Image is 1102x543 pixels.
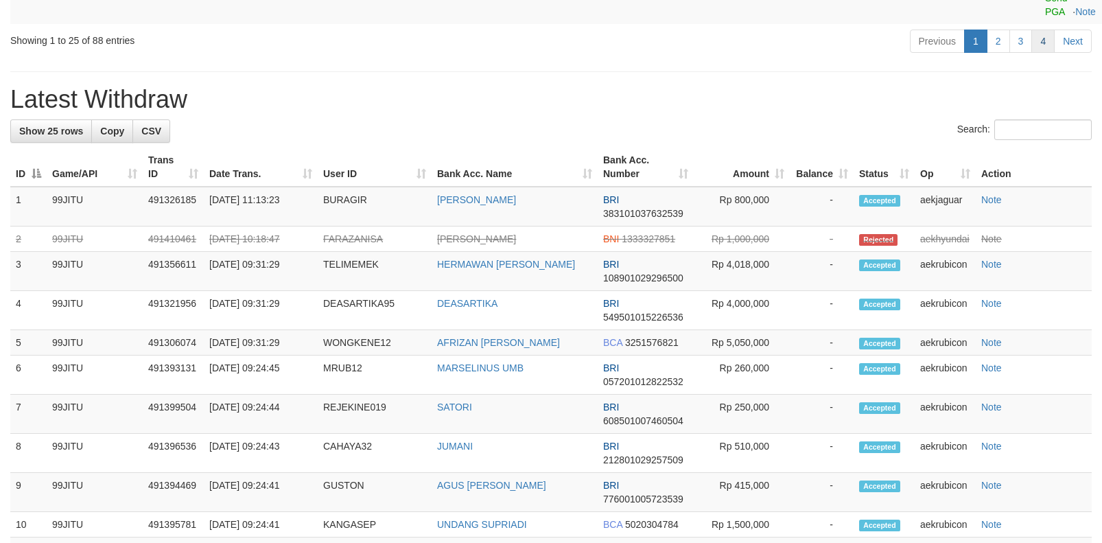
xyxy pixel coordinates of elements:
td: [DATE] 09:31:29 [204,291,318,330]
span: Copy 057201012822532 to clipboard [603,376,683,387]
td: [DATE] 09:24:41 [204,473,318,512]
span: Copy 549501015226536 to clipboard [603,312,683,323]
a: Note [981,194,1002,205]
span: Accepted [859,481,900,492]
td: 491396536 [143,434,204,473]
a: 1 [964,30,987,53]
td: [DATE] 09:24:41 [204,512,318,538]
span: Copy 1333327851 to clipboard [622,233,675,244]
span: Copy 212801029257509 to clipboard [603,454,683,465]
span: Show 25 rows [19,126,83,137]
td: DEASARTIKA95 [318,291,432,330]
td: Rp 5,050,000 [694,330,790,356]
td: [DATE] 09:24:44 [204,395,318,434]
td: Rp 1,000,000 [694,227,790,252]
a: Note [981,298,1002,309]
td: 8 [10,434,47,473]
td: - [790,434,854,473]
td: Rp 4,018,000 [694,252,790,291]
td: aekrubicon [915,356,976,395]
td: Rp 510,000 [694,434,790,473]
td: 99JITU [47,395,143,434]
a: Note [981,441,1002,452]
span: BRI [603,441,619,452]
td: - [790,291,854,330]
td: aekrubicon [915,395,976,434]
td: - [790,187,854,227]
td: aekrubicon [915,434,976,473]
a: CSV [132,119,170,143]
td: 1 [10,187,47,227]
span: BNI [603,233,619,244]
th: User ID: activate to sort column ascending [318,148,432,187]
th: Trans ID: activate to sort column ascending [143,148,204,187]
a: Note [981,480,1002,491]
span: Accepted [859,520,900,531]
td: [DATE] 09:31:29 [204,252,318,291]
td: 2 [10,227,47,252]
span: Accepted [859,338,900,349]
td: 10 [10,512,47,538]
td: 5 [10,330,47,356]
td: 6 [10,356,47,395]
span: Accepted [859,441,900,453]
th: Game/API: activate to sort column ascending [47,148,143,187]
td: - [790,512,854,538]
th: ID: activate to sort column descending [10,148,47,187]
span: BRI [603,194,619,205]
td: 491399504 [143,395,204,434]
a: JUMANI [437,441,473,452]
td: 491393131 [143,356,204,395]
td: aekrubicon [915,512,976,538]
td: 9 [10,473,47,512]
th: Action [976,148,1092,187]
th: Status: activate to sort column ascending [854,148,915,187]
span: Accepted [859,299,900,310]
td: 491395781 [143,512,204,538]
td: - [790,227,854,252]
td: 99JITU [47,227,143,252]
td: [DATE] 09:31:29 [204,330,318,356]
a: Note [981,402,1002,413]
a: Previous [910,30,965,53]
a: [PERSON_NAME] [437,194,516,205]
a: Note [981,337,1002,348]
td: 491321956 [143,291,204,330]
input: Search: [994,119,1092,140]
a: HERMAWAN [PERSON_NAME] [437,259,575,270]
a: Note [1075,6,1096,17]
label: Search: [957,119,1092,140]
td: Rp 800,000 [694,187,790,227]
a: Next [1054,30,1092,53]
td: 491306074 [143,330,204,356]
a: 4 [1031,30,1055,53]
span: Copy 383101037632539 to clipboard [603,208,683,219]
td: - [790,356,854,395]
th: Bank Acc. Number: activate to sort column ascending [598,148,694,187]
a: Note [981,259,1002,270]
span: Copy 776001005723539 to clipboard [603,494,683,505]
span: BRI [603,362,619,373]
span: Rejected [859,234,898,246]
td: MRUB12 [318,356,432,395]
th: Bank Acc. Name: activate to sort column ascending [432,148,598,187]
td: Rp 415,000 [694,473,790,512]
td: Rp 260,000 [694,356,790,395]
td: - [790,473,854,512]
td: 99JITU [47,252,143,291]
span: Copy 3251576821 to clipboard [625,337,679,348]
a: AFRIZAN [PERSON_NAME] [437,337,560,348]
td: 491410461 [143,227,204,252]
span: Copy 108901029296500 to clipboard [603,273,683,284]
a: [PERSON_NAME] [437,233,516,244]
td: aekrubicon [915,252,976,291]
td: 99JITU [47,434,143,473]
td: - [790,395,854,434]
td: 99JITU [47,356,143,395]
span: Accepted [859,259,900,271]
a: Note [981,362,1002,373]
td: 3 [10,252,47,291]
td: aekjaguar [915,187,976,227]
td: [DATE] 10:18:47 [204,227,318,252]
th: Date Trans.: activate to sort column ascending [204,148,318,187]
